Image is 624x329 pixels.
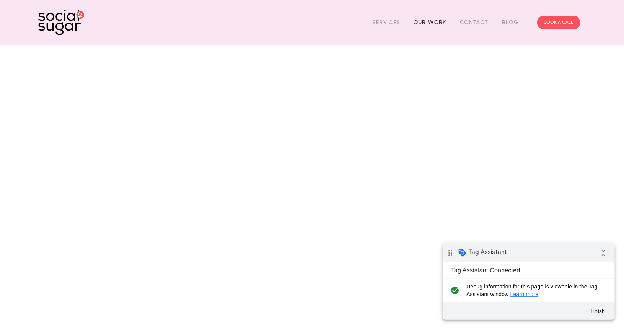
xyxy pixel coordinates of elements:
a: Contact [460,16,489,28]
span: Debug information for this page is viewable in the Tag Assistant window [24,39,160,55]
a: Blog [502,16,519,28]
a: Services [373,16,400,28]
a: Learn more [68,48,96,54]
img: SocialSugar [38,10,84,35]
a: BOOK A CALL [537,16,580,29]
span: Tag Assistant [26,5,64,13]
button: Finish [142,61,169,75]
i: Collapse debug badge [153,2,168,17]
a: Our Work [414,16,446,28]
i: check_circle [6,39,19,55]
